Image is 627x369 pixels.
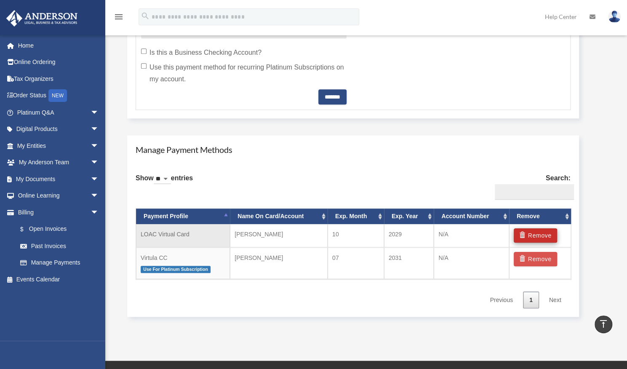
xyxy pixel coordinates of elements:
label: Is this a Business Checking Account? [141,47,347,59]
span: arrow_drop_down [91,137,107,155]
span: arrow_drop_down [91,204,107,221]
span: $ [25,224,29,235]
td: Virtula CC [136,247,230,279]
a: Events Calendar [6,271,112,288]
td: 07 [328,247,384,279]
a: Past Invoices [12,238,112,254]
a: Manage Payments [12,254,107,271]
input: Is this a Business Checking Account? [141,48,147,54]
td: N/A [434,224,509,247]
button: Remove [514,228,557,243]
th: Exp. Year: activate to sort column ascending [384,209,434,224]
label: Show entries [136,172,193,193]
td: LOAC Virtual Card [136,224,230,247]
div: NEW [48,89,67,102]
span: arrow_drop_down [91,104,107,121]
td: 2029 [384,224,434,247]
span: arrow_drop_down [91,171,107,188]
h4: Manage Payment Methods [136,144,571,155]
i: menu [114,12,124,22]
span: Use For Platinum Subscription [141,266,211,273]
select: Showentries [154,174,171,184]
span: arrow_drop_down [91,187,107,205]
td: N/A [434,247,509,279]
td: 10 [328,224,384,247]
img: Anderson Advisors Platinum Portal [4,10,80,27]
a: 1 [523,291,539,309]
a: vertical_align_top [595,316,612,333]
span: arrow_drop_down [91,154,107,171]
input: Search: [495,184,574,200]
button: Remove [514,252,557,266]
input: Use this payment method for recurring Platinum Subscriptions on my account. [141,63,147,69]
th: Payment Profile: activate to sort column descending [136,209,230,224]
label: Use this payment method for recurring Platinum Subscriptions on my account. [141,61,347,85]
a: My Documentsarrow_drop_down [6,171,112,187]
a: Digital Productsarrow_drop_down [6,121,112,138]
a: My Entitiesarrow_drop_down [6,137,112,154]
img: User Pic [608,11,621,23]
i: vertical_align_top [598,319,608,329]
a: My Anderson Teamarrow_drop_down [6,154,112,171]
a: Billingarrow_drop_down [6,204,112,221]
i: search [141,11,150,21]
a: Previous [483,291,519,309]
a: Next [543,291,568,309]
th: Remove: activate to sort column ascending [509,209,571,224]
th: Exp. Month: activate to sort column ascending [328,209,384,224]
label: Search: [491,172,571,200]
td: [PERSON_NAME] [230,247,328,279]
a: Tax Organizers [6,70,112,87]
th: Account Number: activate to sort column ascending [434,209,509,224]
a: Online Learningarrow_drop_down [6,187,112,204]
td: 2031 [384,247,434,279]
a: Home [6,37,112,54]
th: Name On Card/Account: activate to sort column ascending [230,209,328,224]
a: $Open Invoices [12,221,112,238]
a: Online Ordering [6,54,112,71]
a: Order StatusNEW [6,87,112,104]
a: Platinum Q&Aarrow_drop_down [6,104,112,121]
a: menu [114,15,124,22]
td: [PERSON_NAME] [230,224,328,247]
span: arrow_drop_down [91,121,107,138]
